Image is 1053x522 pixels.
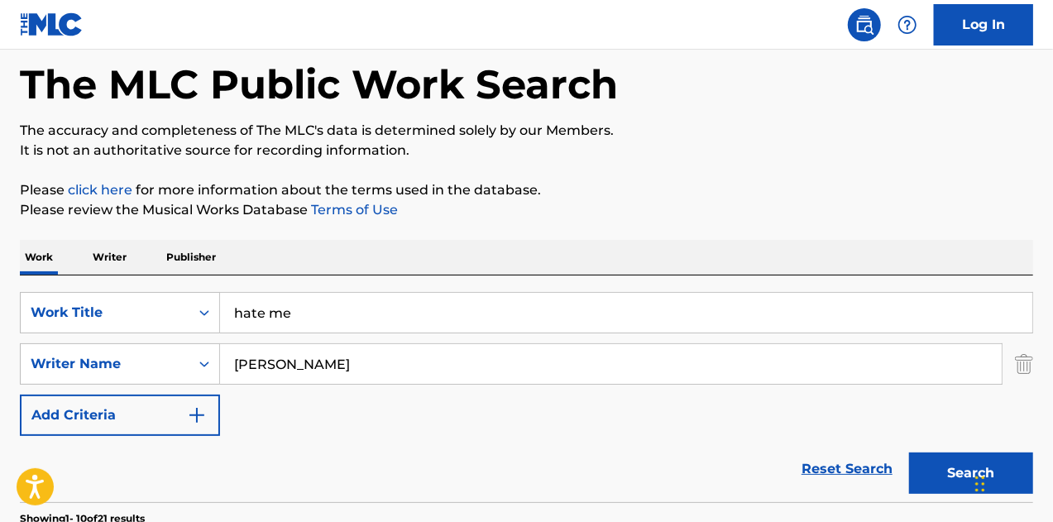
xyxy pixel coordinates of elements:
[20,240,58,275] p: Work
[20,121,1033,141] p: The accuracy and completeness of The MLC's data is determined solely by our Members.
[31,354,179,374] div: Writer Name
[68,182,132,198] a: click here
[897,15,917,35] img: help
[20,12,84,36] img: MLC Logo
[308,202,398,218] a: Terms of Use
[88,240,132,275] p: Writer
[1015,343,1033,385] img: Delete Criterion
[20,141,1033,160] p: It is not an authoritative source for recording information.
[161,240,221,275] p: Publisher
[20,395,220,436] button: Add Criteria
[909,453,1033,494] button: Search
[975,459,985,509] div: Drag
[20,180,1033,200] p: Please for more information about the terms used in the database.
[187,405,207,425] img: 9d2ae6d4665cec9f34b9.svg
[20,60,618,109] h1: The MLC Public Work Search
[970,443,1053,522] iframe: Chat Widget
[891,8,924,41] div: Help
[793,451,901,487] a: Reset Search
[848,8,881,41] a: Public Search
[20,292,1033,502] form: Search Form
[934,4,1033,45] a: Log In
[31,303,179,323] div: Work Title
[20,200,1033,220] p: Please review the Musical Works Database
[854,15,874,35] img: search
